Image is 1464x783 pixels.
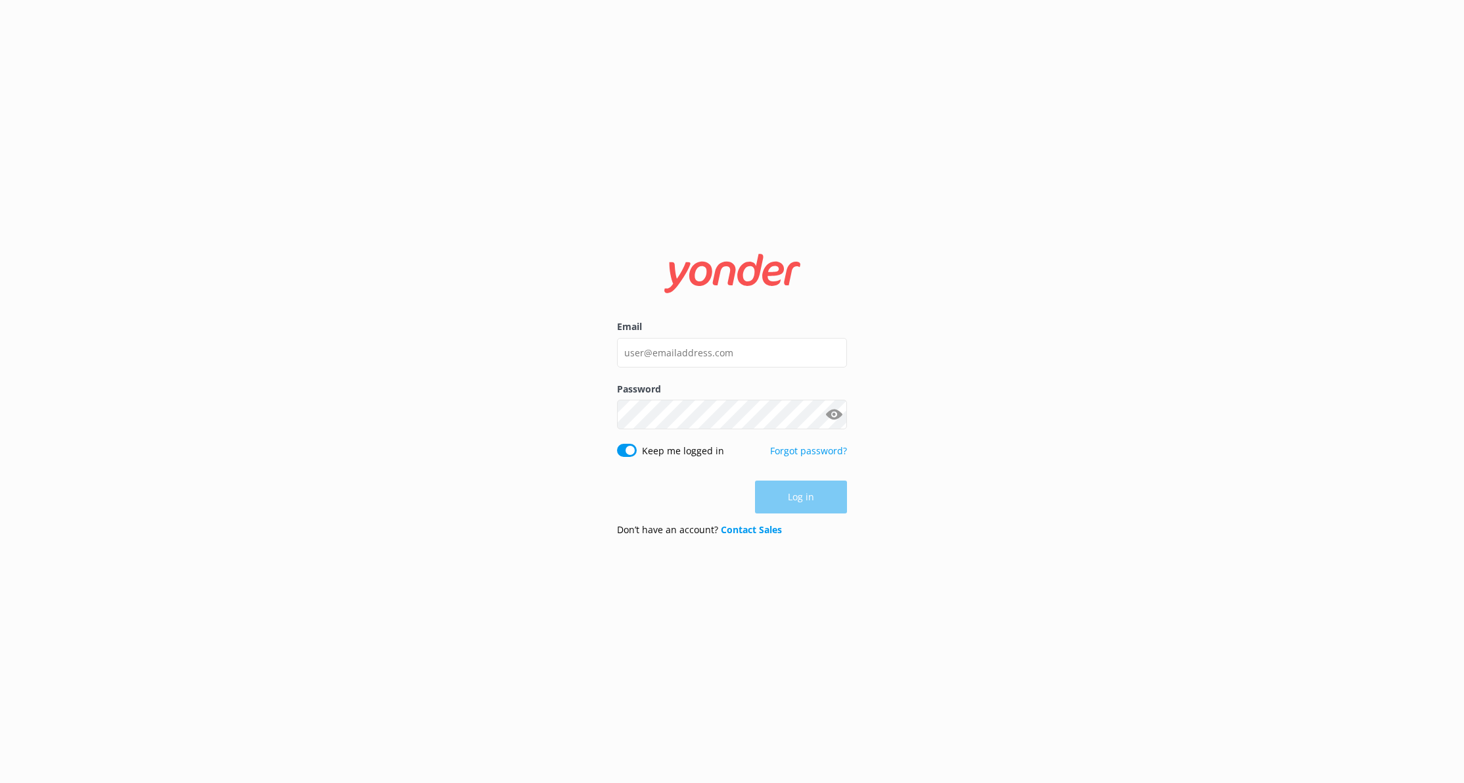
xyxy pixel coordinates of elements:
[770,444,847,457] a: Forgot password?
[617,320,847,334] label: Email
[642,444,724,458] label: Keep me logged in
[617,382,847,396] label: Password
[721,523,782,536] a: Contact Sales
[821,402,847,428] button: Show password
[617,338,847,368] input: user@emailaddress.com
[617,523,782,537] p: Don’t have an account?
